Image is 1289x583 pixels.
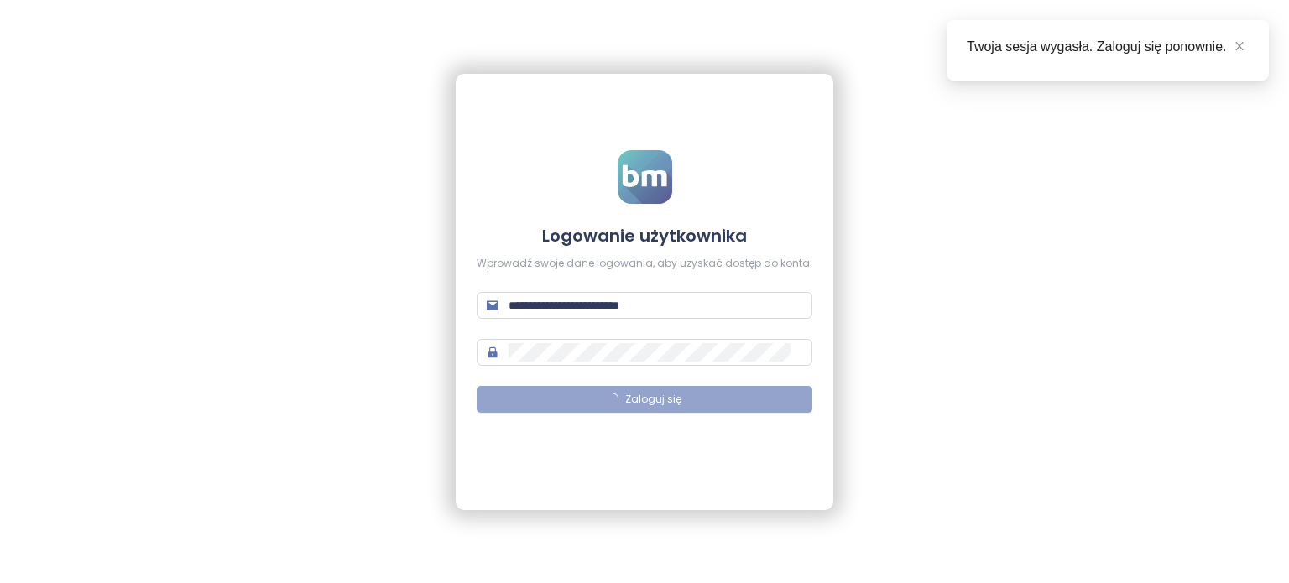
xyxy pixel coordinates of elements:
[487,299,498,311] span: mail
[487,346,498,358] span: lock
[1234,40,1245,52] span: close
[477,386,812,413] button: Zaloguj się
[625,392,681,408] span: Zaloguj się
[606,392,619,405] span: loading
[967,37,1249,57] div: Twoja sesja wygasła. Zaloguj się ponownie.
[477,224,812,247] h4: Logowanie użytkownika
[477,256,812,272] div: Wprowadź swoje dane logowania, aby uzyskać dostęp do konta.
[618,150,672,204] img: logo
